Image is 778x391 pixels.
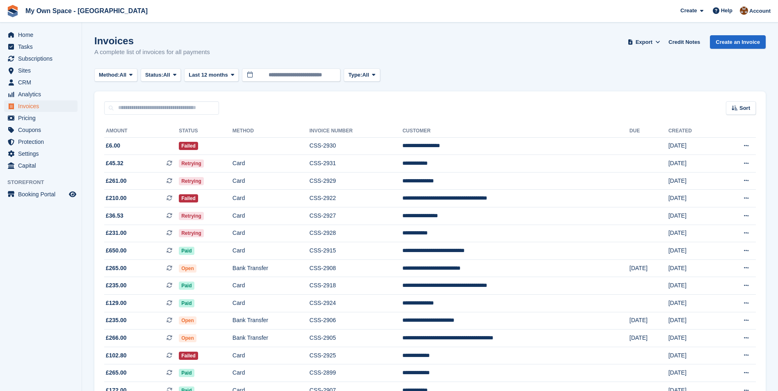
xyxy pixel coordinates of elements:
[636,38,653,46] span: Export
[630,330,668,347] td: [DATE]
[18,112,67,124] span: Pricing
[4,124,78,136] a: menu
[668,330,719,347] td: [DATE]
[233,242,310,260] td: Card
[179,264,196,273] span: Open
[630,259,668,277] td: [DATE]
[179,212,204,220] span: Retrying
[106,141,120,150] span: £6.00
[310,364,403,382] td: CSS-2899
[18,189,67,200] span: Booking Portal
[68,189,78,199] a: Preview store
[179,247,194,255] span: Paid
[668,155,719,173] td: [DATE]
[668,364,719,382] td: [DATE]
[18,160,67,171] span: Capital
[106,351,127,360] span: £102.80
[4,160,78,171] a: menu
[233,155,310,173] td: Card
[310,295,403,312] td: CSS-2924
[18,148,67,159] span: Settings
[310,125,403,138] th: Invoice Number
[106,194,127,202] span: £210.00
[18,53,67,64] span: Subscriptions
[668,312,719,330] td: [DATE]
[4,41,78,52] a: menu
[106,281,127,290] span: £235.00
[668,125,719,138] th: Created
[4,189,78,200] a: menu
[106,229,127,237] span: £231.00
[740,7,748,15] img: Gary Chamberlain
[233,312,310,330] td: Bank Transfer
[94,48,210,57] p: A complete list of invoices for all payments
[4,100,78,112] a: menu
[310,137,403,155] td: CSS-2930
[94,35,210,46] h1: Invoices
[233,259,310,277] td: Bank Transfer
[344,68,380,82] button: Type: All
[310,172,403,190] td: CSS-2929
[106,264,127,273] span: £265.00
[4,29,78,41] a: menu
[233,295,310,312] td: Card
[721,7,732,15] span: Help
[233,172,310,190] td: Card
[106,334,127,342] span: £266.00
[106,246,127,255] span: £650.00
[749,7,771,15] span: Account
[310,277,403,295] td: CSS-2918
[120,71,127,79] span: All
[233,347,310,364] td: Card
[106,368,127,377] span: £265.00
[233,277,310,295] td: Card
[179,142,198,150] span: Failed
[18,77,67,88] span: CRM
[18,124,67,136] span: Coupons
[179,229,204,237] span: Retrying
[402,125,629,138] th: Customer
[4,148,78,159] a: menu
[18,100,67,112] span: Invoices
[668,207,719,225] td: [DATE]
[179,282,194,290] span: Paid
[106,211,123,220] span: £36.53
[310,207,403,225] td: CSS-2927
[179,316,196,325] span: Open
[179,159,204,168] span: Retrying
[4,89,78,100] a: menu
[22,4,151,18] a: My Own Space - [GEOGRAPHIC_DATA]
[668,137,719,155] td: [DATE]
[668,225,719,242] td: [DATE]
[668,347,719,364] td: [DATE]
[18,89,67,100] span: Analytics
[106,177,127,185] span: £261.00
[179,334,196,342] span: Open
[630,312,668,330] td: [DATE]
[141,68,181,82] button: Status: All
[4,65,78,76] a: menu
[18,65,67,76] span: Sites
[99,71,120,79] span: Method:
[163,71,170,79] span: All
[739,104,750,112] span: Sort
[233,330,310,347] td: Bank Transfer
[668,277,719,295] td: [DATE]
[189,71,228,79] span: Last 12 months
[233,125,310,138] th: Method
[348,71,362,79] span: Type:
[94,68,137,82] button: Method: All
[145,71,163,79] span: Status:
[4,53,78,64] a: menu
[179,299,194,307] span: Paid
[310,347,403,364] td: CSS-2925
[179,352,198,360] span: Failed
[233,225,310,242] td: Card
[310,330,403,347] td: CSS-2905
[4,77,78,88] a: menu
[184,68,239,82] button: Last 12 months
[310,190,403,207] td: CSS-2922
[106,316,127,325] span: £235.00
[233,364,310,382] td: Card
[18,41,67,52] span: Tasks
